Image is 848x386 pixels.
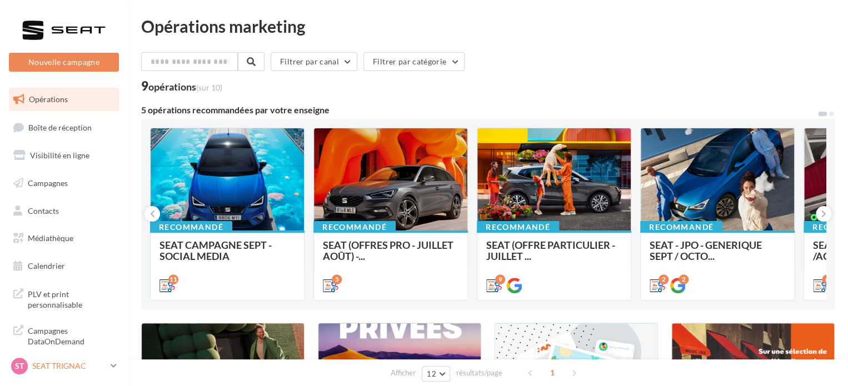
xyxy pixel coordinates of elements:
[28,178,68,188] span: Campagnes
[313,221,396,233] div: Recommandé
[7,319,121,352] a: Campagnes DataOnDemand
[271,52,357,71] button: Filtrer par canal
[28,287,114,310] span: PLV et print personnalisable
[32,360,106,372] p: SEAT TRIGNAC
[168,274,178,284] div: 11
[28,233,73,243] span: Médiathèque
[148,82,222,92] div: opérations
[679,274,689,284] div: 2
[28,323,114,347] span: Campagnes DataOnDemand
[141,106,817,114] div: 5 opérations recommandées par votre enseigne
[196,83,222,92] span: (sur 10)
[7,254,121,278] a: Calendrier
[7,116,121,139] a: Boîte de réception
[141,18,835,34] div: Opérations marketing
[323,239,453,262] span: SEAT (OFFRES PRO - JUILLET AOÛT) -...
[7,88,121,111] a: Opérations
[822,274,832,284] div: 6
[7,172,121,195] a: Campagnes
[640,221,722,233] div: Recommandé
[28,122,92,132] span: Boîte de réception
[7,227,121,250] a: Médiathèque
[29,94,68,104] span: Opérations
[486,239,615,262] span: SEAT (OFFRE PARTICULIER - JUILLET ...
[456,368,502,378] span: résultats/page
[28,261,65,270] span: Calendrier
[363,52,465,71] button: Filtrer par catégorie
[7,144,121,167] a: Visibilité en ligne
[543,364,561,382] span: 1
[9,53,119,72] button: Nouvelle campagne
[7,282,121,315] a: PLV et print personnalisable
[332,274,342,284] div: 5
[427,369,436,378] span: 12
[141,80,222,92] div: 9
[150,221,232,233] div: Recommandé
[15,360,24,372] span: ST
[9,355,119,377] a: ST SEAT TRIGNAC
[30,151,89,160] span: Visibilité en ligne
[650,239,762,262] span: SEAT - JPO - GENERIQUE SEPT / OCTO...
[477,221,559,233] div: Recommandé
[159,239,272,262] span: SEAT CAMPAGNE SEPT - SOCIAL MEDIA
[28,205,59,215] span: Contacts
[659,274,669,284] div: 2
[422,366,450,382] button: 12
[7,199,121,223] a: Contacts
[495,274,505,284] div: 9
[391,368,416,378] span: Afficher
